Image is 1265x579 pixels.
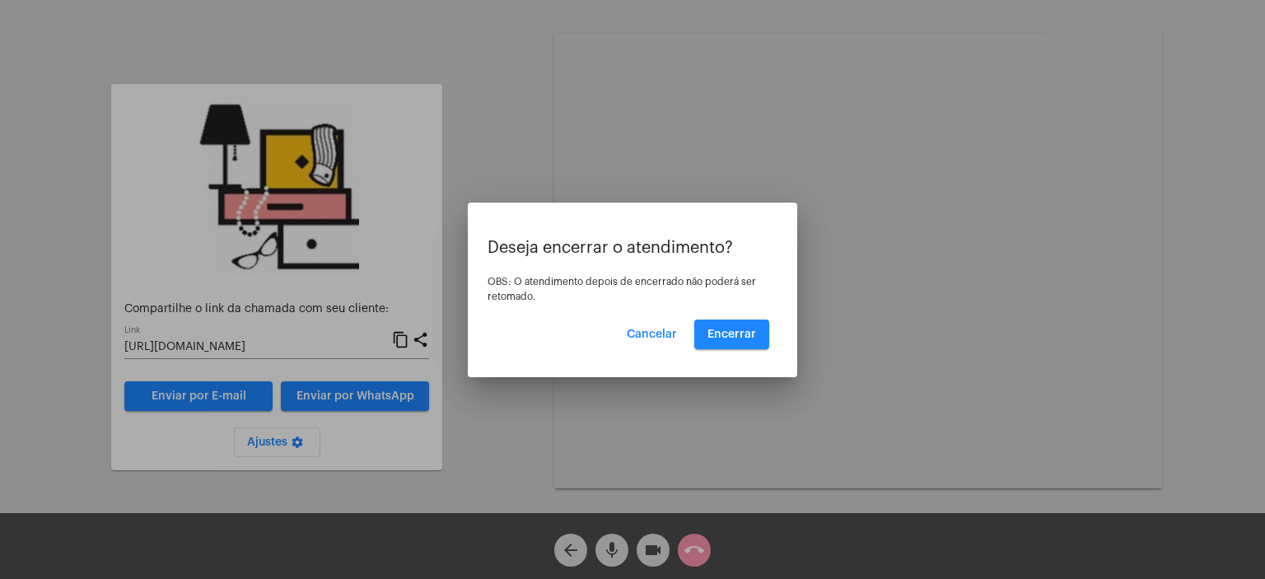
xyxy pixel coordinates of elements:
button: Cancelar [614,320,690,349]
span: OBS: O atendimento depois de encerrado não poderá ser retomado. [488,277,756,301]
p: Deseja encerrar o atendimento? [488,239,777,257]
span: Encerrar [707,329,756,340]
button: Encerrar [694,320,769,349]
span: Cancelar [627,329,677,340]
